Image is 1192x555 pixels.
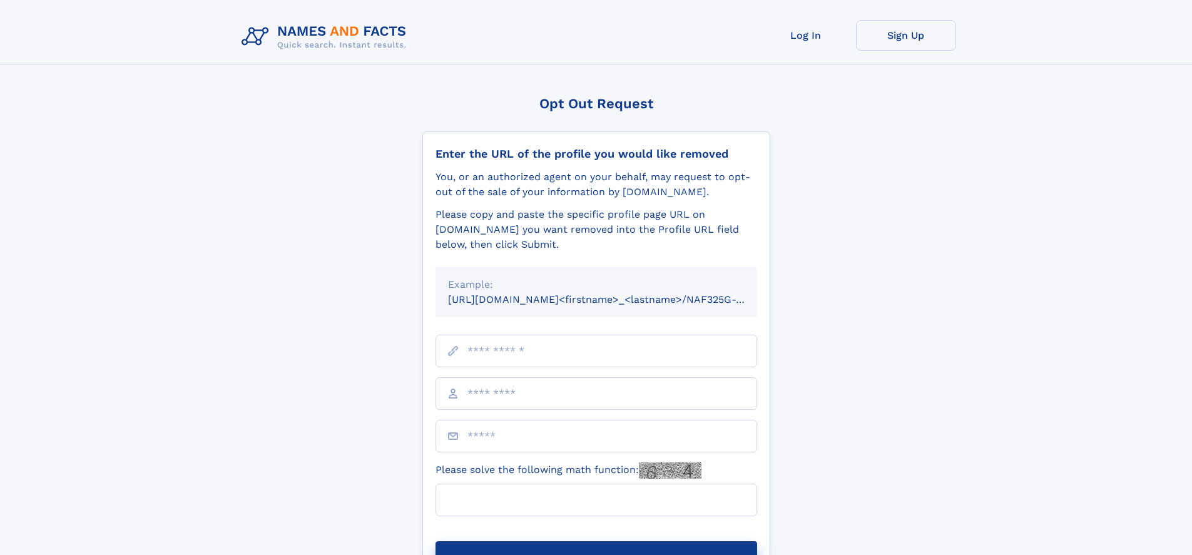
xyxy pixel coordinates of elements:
[436,147,757,161] div: Enter the URL of the profile you would like removed
[436,207,757,252] div: Please copy and paste the specific profile page URL on [DOMAIN_NAME] you want removed into the Pr...
[237,20,417,54] img: Logo Names and Facts
[422,96,770,111] div: Opt Out Request
[756,20,856,51] a: Log In
[448,293,781,305] small: [URL][DOMAIN_NAME]<firstname>_<lastname>/NAF325G-xxxxxxxx
[856,20,956,51] a: Sign Up
[448,277,745,292] div: Example:
[436,462,701,479] label: Please solve the following math function:
[436,170,757,200] div: You, or an authorized agent on your behalf, may request to opt-out of the sale of your informatio...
